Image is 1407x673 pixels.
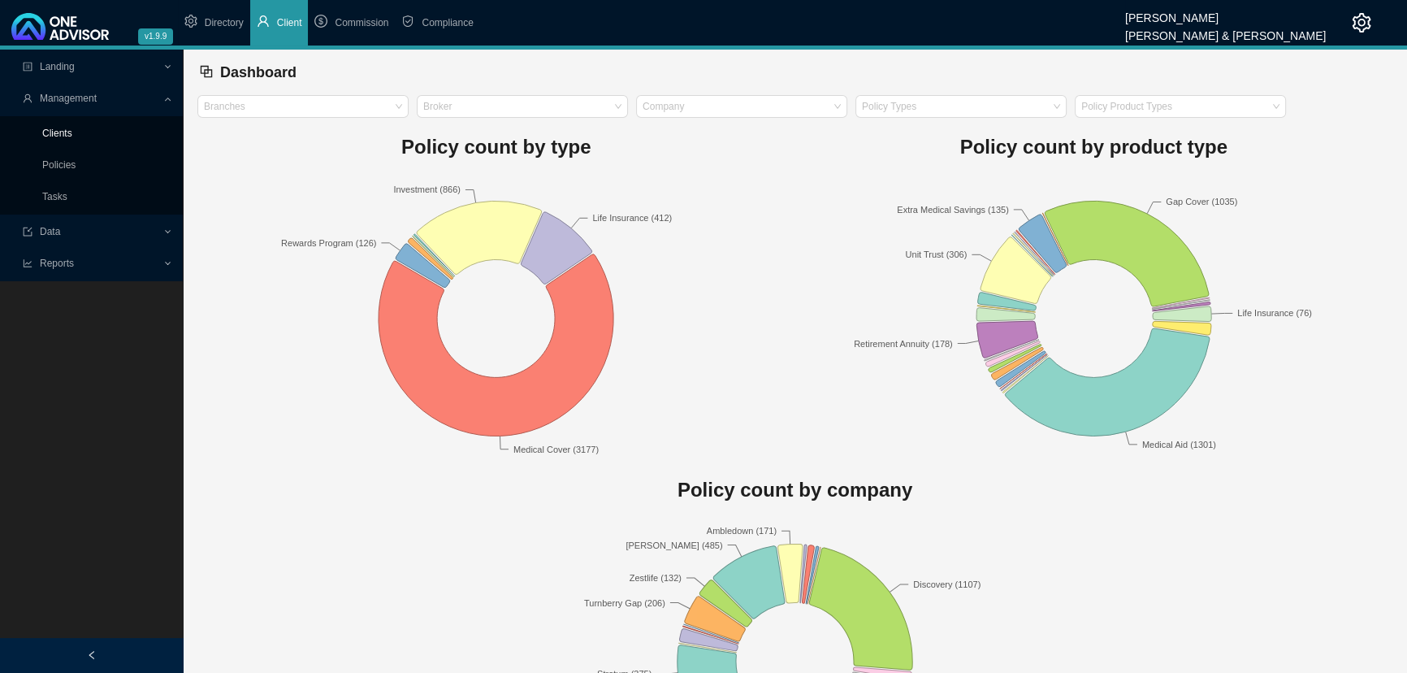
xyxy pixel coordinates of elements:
text: Medical Aid (1301) [1142,440,1216,449]
div: [PERSON_NAME] [1125,4,1326,22]
span: Directory [205,17,244,28]
span: safety [401,15,414,28]
a: Clients [42,128,72,139]
text: Retirement Annuity (178) [854,339,953,349]
span: Dashboard [220,64,297,80]
h1: Policy count by company [197,474,1392,506]
span: setting [184,15,197,28]
text: Turnberry Gap (206) [584,598,665,608]
text: Zestlife (132) [630,573,682,583]
span: setting [1352,13,1371,33]
span: Management [40,93,97,104]
img: 2df55531c6924b55f21c4cf5d4484680-logo-light.svg [11,13,109,40]
text: Life Insurance (76) [1237,309,1312,319]
span: Landing [40,61,75,72]
text: Investment (866) [394,185,461,195]
text: Unit Trust (306) [905,250,967,260]
h1: Policy count by type [197,131,795,163]
text: Life Insurance (412) [593,213,673,223]
text: Gap Cover (1035) [1166,198,1237,207]
text: Medical Cover (3177) [513,445,599,454]
text: [PERSON_NAME] (485) [626,541,722,550]
span: Reports [40,258,74,269]
span: block [199,64,214,79]
text: Discovery (1107) [913,580,981,589]
span: line-chart [23,258,32,268]
span: v1.9.9 [138,28,173,45]
text: Ambledown (171) [707,527,777,536]
span: Client [277,17,302,28]
span: import [23,227,32,237]
span: user [23,93,32,103]
a: Tasks [42,191,67,202]
span: Compliance [422,17,473,28]
text: Rewards Program (126) [281,238,376,248]
span: user [257,15,270,28]
a: Policies [42,159,76,171]
span: left [87,650,97,660]
div: [PERSON_NAME] & [PERSON_NAME] [1125,22,1326,40]
span: profile [23,62,32,72]
span: dollar [314,15,327,28]
span: Commission [335,17,388,28]
h1: Policy count by product type [795,131,1393,163]
span: Data [40,226,60,237]
text: Extra Medical Savings (135) [897,205,1009,215]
